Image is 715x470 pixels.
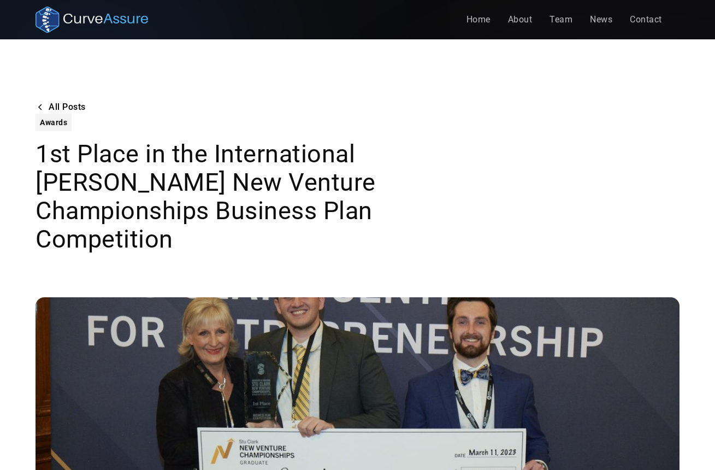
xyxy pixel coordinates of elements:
a: All Posts [36,101,86,114]
div: Awards [40,116,67,129]
a: About [499,9,541,31]
a: Team [541,9,581,31]
a: Home [458,9,499,31]
a: News [581,9,621,31]
a: Contact [621,9,671,31]
div: All Posts [49,103,86,111]
a: home [36,7,147,33]
h1: 1st Place in the International [PERSON_NAME] New Venture Championships Business Plan Competition [36,140,455,254]
a: Awards [36,114,72,131]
